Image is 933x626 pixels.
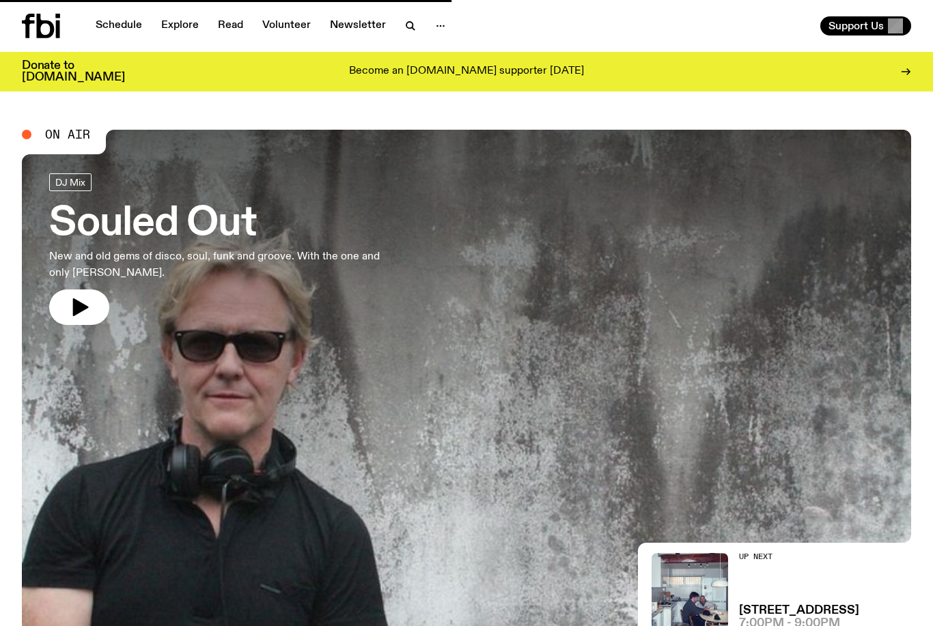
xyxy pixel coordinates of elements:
[55,177,85,187] span: DJ Mix
[22,60,125,83] h3: Donate to [DOMAIN_NAME]
[49,173,399,325] a: Souled OutNew and old gems of disco, soul, funk and groove. With the one and only [PERSON_NAME].
[49,173,92,191] a: DJ Mix
[322,16,394,35] a: Newsletter
[739,605,859,616] a: [STREET_ADDRESS]
[254,16,319,35] a: Volunteer
[820,16,911,35] button: Support Us
[153,16,207,35] a: Explore
[49,205,399,243] h3: Souled Out
[49,248,399,281] p: New and old gems of disco, soul, funk and groove. With the one and only [PERSON_NAME].
[739,553,859,560] h2: Up Next
[210,16,251,35] a: Read
[828,20,884,32] span: Support Us
[349,66,584,78] p: Become an [DOMAIN_NAME] supporter [DATE]
[87,16,150,35] a: Schedule
[45,128,90,141] span: On Air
